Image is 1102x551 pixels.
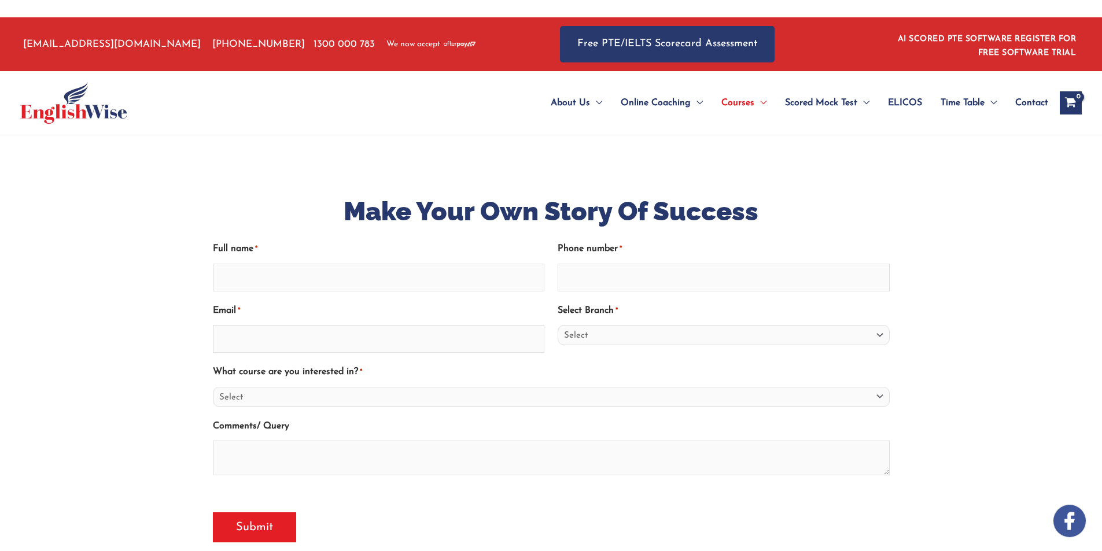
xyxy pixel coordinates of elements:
input: Submit [213,512,296,542]
span: Time Table [941,83,985,123]
label: Email [213,301,240,320]
span: Menu Toggle [691,83,703,123]
img: cropped-ew-logo [20,82,127,124]
a: View Shopping Cart, empty [1060,91,1082,114]
a: 1300 000 783 [314,39,375,49]
a: [EMAIL_ADDRESS][DOMAIN_NAME] [20,39,201,49]
span: Scored Mock Test [785,83,857,123]
span: Menu Toggle [857,83,869,123]
a: CoursesMenu Toggle [712,83,776,123]
aside: Header Widget 1 [891,25,1082,63]
a: Free PTE/IELTS Scorecard Assessment [560,26,775,62]
span: Menu Toggle [754,83,766,123]
img: Afterpay-Logo [444,41,476,47]
a: Scored Mock TestMenu Toggle [776,83,879,123]
a: Time TableMenu Toggle [931,83,1006,123]
span: Menu Toggle [985,83,997,123]
a: ELICOS [879,83,931,123]
span: Contact [1015,83,1048,123]
a: [PHONE_NUMBER] [212,39,305,49]
span: Courses [721,83,754,123]
label: Select Branch [558,301,618,320]
span: ELICOS [888,83,922,123]
label: Phone number [558,239,622,258]
span: Menu Toggle [590,83,602,123]
span: About Us [551,83,590,123]
label: Full name [213,239,257,258]
span: Online Coaching [621,83,691,123]
label: What course are you interested in? [213,363,362,382]
a: AI SCORED PTE SOFTWARE REGISTER FOR FREE SOFTWARE TRIAL [898,35,1077,57]
img: white-facebook.png [1053,505,1086,537]
a: About UsMenu Toggle [541,83,611,123]
label: Comments/ Query [213,417,289,436]
nav: Site Navigation: Main Menu [523,83,1048,123]
a: Online CoachingMenu Toggle [611,83,712,123]
h1: Make Your Own Story Of Success [213,193,890,230]
a: Contact [1006,83,1048,123]
span: We now accept [386,39,440,50]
